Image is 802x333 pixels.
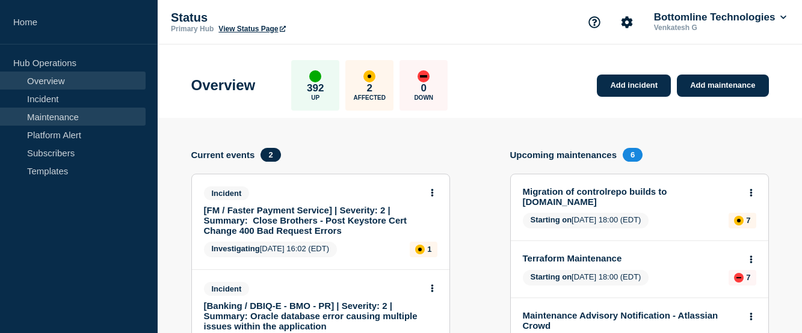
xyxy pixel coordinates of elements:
a: [Banking / DBIQ-E - BMO - PR] | Severity: 2 | Summary: Oracle database error causing multiple iss... [204,301,421,331]
a: Add maintenance [677,75,768,97]
div: down [734,273,744,283]
a: Migration of controlrepo builds to [DOMAIN_NAME] [523,186,740,207]
span: Incident [204,186,250,200]
div: up [309,70,321,82]
span: 2 [261,148,280,162]
p: 392 [307,82,324,94]
h4: Current events [191,150,255,160]
button: Support [582,10,607,35]
p: Up [311,94,319,101]
h4: Upcoming maintenances [510,150,617,160]
div: down [418,70,430,82]
span: [DATE] 18:00 (EDT) [523,213,649,228]
a: [FM / Faster Payment Service] | Severity: 2 | Summary: Close Brothers - Post Keystore Cert Change... [204,205,421,236]
span: Incident [204,282,250,296]
a: Terraform Maintenance [523,253,740,263]
span: [DATE] 18:00 (EDT) [523,270,649,286]
div: affected [734,216,744,225]
h1: Overview [191,77,256,94]
div: affected [415,245,425,254]
p: 1 [427,245,431,254]
p: 7 [746,216,750,225]
span: Starting on [531,215,572,224]
span: Investigating [212,244,260,253]
p: Venkatesh G [652,23,777,32]
p: Status [171,11,412,25]
p: Primary Hub [171,25,214,33]
p: Affected [354,94,386,101]
p: 0 [421,82,427,94]
span: [DATE] 16:02 (EDT) [204,242,338,257]
span: 6 [623,148,643,162]
a: Add incident [597,75,671,97]
button: Bottomline Technologies [652,11,789,23]
p: Down [414,94,433,101]
span: Starting on [531,272,572,281]
button: Account settings [614,10,640,35]
p: 7 [746,273,750,282]
a: View Status Page [218,25,285,33]
div: affected [363,70,375,82]
p: 2 [367,82,372,94]
a: Maintenance Advisory Notification - Atlassian Crowd [523,310,740,331]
